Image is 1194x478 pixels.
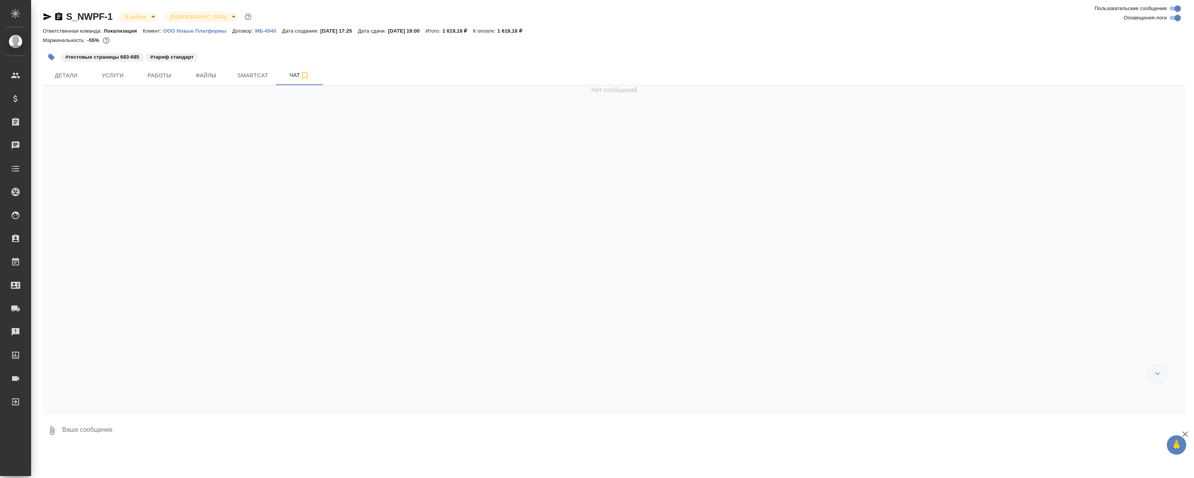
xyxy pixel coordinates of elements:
p: 1 619,18 ₽ [497,28,528,34]
button: Добавить тэг [43,49,60,66]
span: Чат [281,70,318,80]
p: Клиент: [143,28,163,34]
span: тестовые страницы 683-685 [60,53,145,60]
span: Smartcat [234,71,271,80]
button: 2090.23 RUB; [101,35,111,45]
span: Файлы [187,71,225,80]
p: Дата создания: [282,28,320,34]
p: Маржинальность: [43,37,87,43]
span: Услуги [94,71,131,80]
p: К оплате: [473,28,497,34]
p: Итого: [425,28,442,34]
span: Оповещения-логи [1124,14,1167,22]
button: [DEMOGRAPHIC_DATA] [168,14,229,20]
div: В работе [119,12,158,22]
div: В работе [164,12,238,22]
span: Нет сообщений [591,85,637,95]
a: ООО Новые Платформы [163,27,233,34]
p: МБ-4540 [255,28,282,34]
span: Пользовательские сообщения [1094,5,1167,12]
p: [DATE] 17:25 [320,28,358,34]
p: #тариф стандарт [150,53,194,61]
a: МБ-4540 [255,27,282,34]
p: -55% [87,37,101,43]
span: Детали [47,71,85,80]
span: 🙏 [1170,437,1183,453]
p: Дата сдачи: [358,28,388,34]
p: 1 619,18 ₽ [442,28,473,34]
button: Скопировать ссылку для ЯМессенджера [43,12,52,21]
span: Работы [141,71,178,80]
p: Ответственная команда: [43,28,104,34]
p: Договор: [232,28,255,34]
span: тариф стандарт [145,53,199,60]
button: Скопировать ссылку [54,12,63,21]
button: 🙏 [1167,435,1186,455]
button: Доп статусы указывают на важность/срочность заказа [243,12,253,22]
svg: Подписаться [300,71,309,80]
button: В работе [123,14,149,20]
p: ООО Новые Платформы [163,28,233,34]
p: #тестовые страницы 683-685 [65,53,139,61]
p: Локализация [104,28,143,34]
p: [DATE] 19:00 [388,28,426,34]
a: S_NWPF-1 [66,11,113,22]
